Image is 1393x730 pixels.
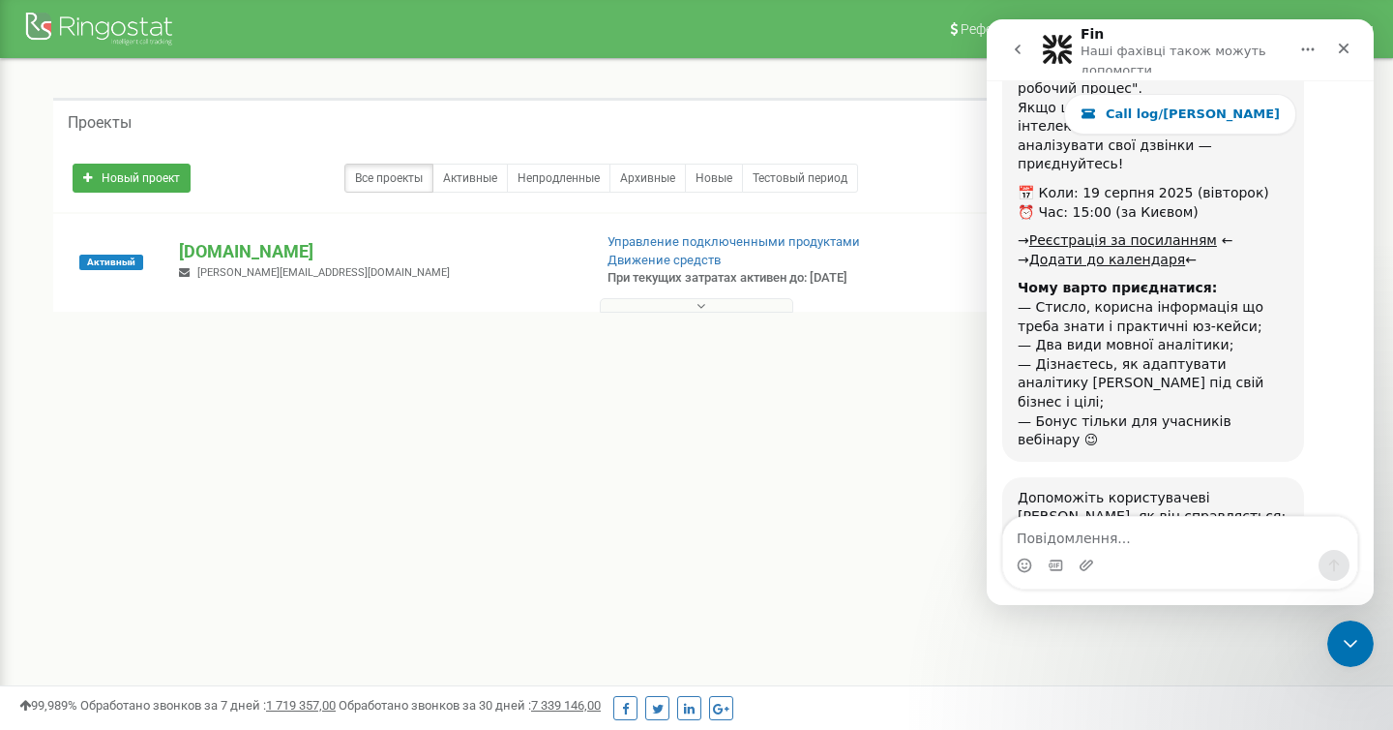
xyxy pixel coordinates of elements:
[961,21,1121,37] span: Реферальная программа
[685,164,743,193] a: Новые
[79,255,143,270] span: Активный
[987,19,1374,605] iframe: Intercom live chat
[432,164,508,193] a: Активные
[507,164,610,193] a: Непродленные
[73,164,191,193] a: Новый проект
[609,164,686,193] a: Архивные
[531,698,601,713] u: 7 339 146,00
[339,698,601,713] span: Обработано звонков за 30 дней :
[179,239,576,264] p: [DOMAIN_NAME]
[344,164,433,193] a: Все проекты
[1327,621,1374,667] iframe: Intercom live chat
[742,164,858,193] a: Тестовый период
[197,266,450,279] span: [PERSON_NAME][EMAIL_ADDRESS][DOMAIN_NAME]
[266,698,336,713] u: 1 719 357,00
[80,698,336,713] span: Обработано звонков за 7 дней :
[608,269,898,288] p: При текущих затратах активен до: [DATE]
[68,114,132,132] h5: Проекты
[19,698,77,713] span: 99,989%
[608,234,860,249] a: Управление подключенными продуктами
[608,253,721,267] a: Движение средств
